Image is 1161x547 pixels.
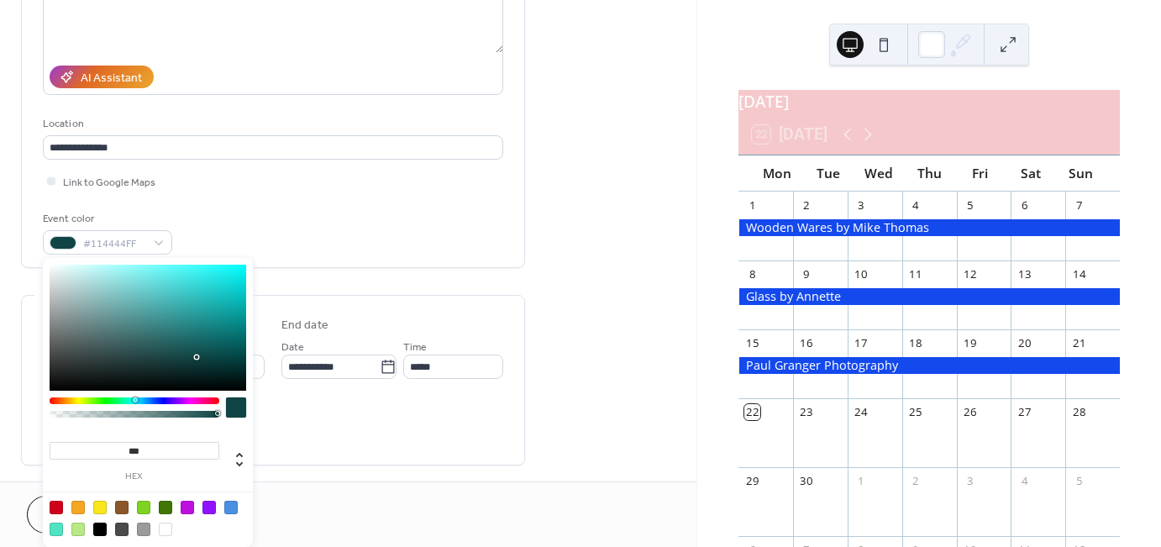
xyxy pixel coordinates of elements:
[1017,474,1032,489] div: 4
[799,404,814,419] div: 23
[908,404,923,419] div: 25
[115,523,129,536] div: #4A4A4A
[908,335,923,350] div: 18
[1071,197,1086,213] div: 7
[137,523,150,536] div: #9B9B9B
[744,474,759,489] div: 29
[71,523,85,536] div: #B8E986
[181,501,194,514] div: #BD10E0
[159,501,172,514] div: #417505
[93,523,107,536] div: #000000
[854,335,869,350] div: 17
[802,155,853,192] div: Tue
[281,317,328,334] div: End date
[908,474,923,489] div: 2
[1071,266,1086,281] div: 14
[854,474,869,489] div: 1
[752,155,802,192] div: Mon
[281,339,304,356] span: Date
[904,155,954,192] div: Thu
[43,210,169,228] div: Event color
[50,501,63,514] div: #D0021B
[744,266,759,281] div: 8
[71,501,85,514] div: #F5A623
[738,219,1120,236] div: Wooden Wares by Mike Thomas
[1071,335,1086,350] div: 21
[799,266,814,281] div: 9
[854,404,869,419] div: 24
[83,235,145,253] span: #114444FF
[908,197,923,213] div: 4
[43,115,500,133] div: Location
[115,501,129,514] div: #8B572A
[1017,197,1032,213] div: 6
[63,174,155,192] span: Link to Google Maps
[744,335,759,350] div: 15
[744,404,759,419] div: 22
[738,357,1120,374] div: Paul Granger Photography
[27,496,130,534] button: Cancel
[963,266,978,281] div: 12
[1017,266,1032,281] div: 13
[799,197,814,213] div: 2
[854,197,869,213] div: 3
[403,339,427,356] span: Time
[963,474,978,489] div: 3
[159,523,172,536] div: #FFFFFF
[50,523,63,536] div: #50E3C2
[799,335,814,350] div: 16
[738,288,1120,305] div: Glass by Annette
[1071,474,1086,489] div: 5
[1005,155,1055,192] div: Sat
[50,66,154,88] button: AI Assistant
[963,335,978,350] div: 19
[963,404,978,419] div: 26
[963,197,978,213] div: 5
[50,472,219,481] label: hex
[799,474,814,489] div: 30
[1017,404,1032,419] div: 27
[81,70,142,87] div: AI Assistant
[1056,155,1106,192] div: Sun
[224,501,238,514] div: #4A90E2
[738,90,1120,114] div: [DATE]
[744,197,759,213] div: 1
[908,266,923,281] div: 11
[854,266,869,281] div: 10
[1017,335,1032,350] div: 20
[854,155,904,192] div: Wed
[93,501,107,514] div: #F8E71C
[954,155,1005,192] div: Fri
[137,501,150,514] div: #7ED321
[202,501,216,514] div: #9013FE
[1071,404,1086,419] div: 28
